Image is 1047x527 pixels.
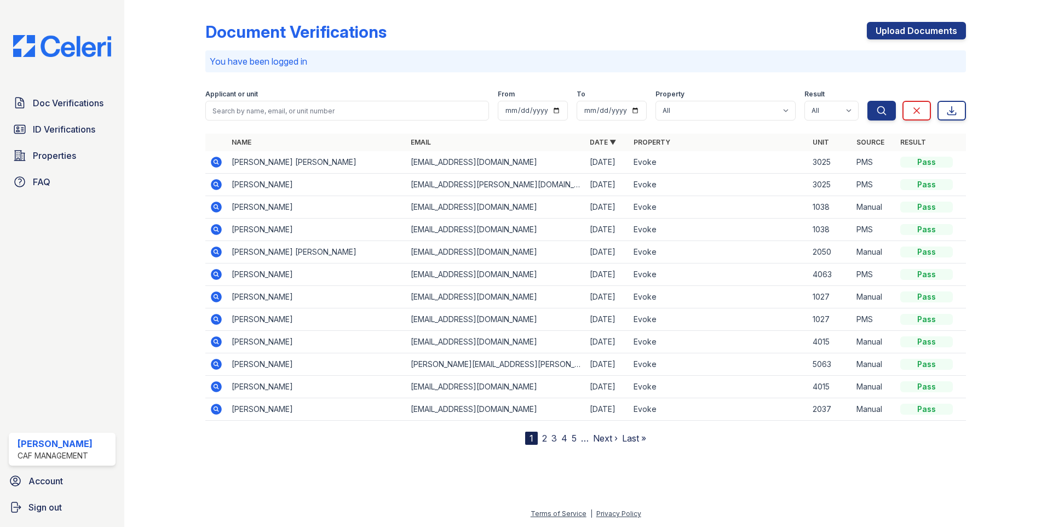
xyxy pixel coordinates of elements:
span: ID Verifications [33,123,95,136]
td: PMS [852,308,896,331]
span: Properties [33,149,76,162]
td: Manual [852,241,896,263]
td: [EMAIL_ADDRESS][DOMAIN_NAME] [406,263,585,286]
div: Pass [900,224,953,235]
td: [PERSON_NAME] [227,174,406,196]
a: Result [900,138,926,146]
a: 3 [551,433,557,444]
td: [PERSON_NAME] [227,398,406,421]
td: Evoke [629,398,808,421]
a: ID Verifications [9,118,116,140]
td: [EMAIL_ADDRESS][PERSON_NAME][DOMAIN_NAME] [406,174,585,196]
td: 2037 [808,398,852,421]
td: [PERSON_NAME] [227,353,406,376]
a: 2 [542,433,547,444]
span: Account [28,474,63,488]
label: To [577,90,585,99]
div: Pass [900,336,953,347]
p: You have been logged in [210,55,962,68]
div: Pass [900,291,953,302]
span: Doc Verifications [33,96,103,110]
td: [DATE] [585,398,629,421]
td: Evoke [629,263,808,286]
td: 4015 [808,376,852,398]
td: [EMAIL_ADDRESS][DOMAIN_NAME] [406,308,585,331]
td: [PERSON_NAME] [PERSON_NAME] [227,151,406,174]
a: Upload Documents [867,22,966,39]
td: [DATE] [585,286,629,308]
a: Email [411,138,431,146]
td: 1027 [808,286,852,308]
div: Document Verifications [205,22,387,42]
div: Pass [900,157,953,168]
td: [DATE] [585,263,629,286]
td: [PERSON_NAME] [227,263,406,286]
span: Sign out [28,501,62,514]
input: Search by name, email, or unit number [205,101,489,121]
td: PMS [852,174,896,196]
td: [PERSON_NAME] [227,331,406,353]
td: [EMAIL_ADDRESS][DOMAIN_NAME] [406,376,585,398]
div: Pass [900,179,953,190]
td: 4063 [808,263,852,286]
a: Date ▼ [590,138,616,146]
td: [PERSON_NAME] [227,286,406,308]
td: Manual [852,331,896,353]
img: CE_Logo_Blue-a8612792a0a2168367f1c8372b55b34899dd931a85d93a1a3d3e32e68fde9ad4.png [4,35,120,57]
td: PMS [852,219,896,241]
td: [EMAIL_ADDRESS][DOMAIN_NAME] [406,196,585,219]
label: Applicant or unit [205,90,258,99]
td: [DATE] [585,174,629,196]
a: Privacy Policy [596,509,641,518]
td: Manual [852,196,896,219]
td: [DATE] [585,196,629,219]
td: Evoke [629,286,808,308]
td: [DATE] [585,331,629,353]
div: CAF Management [18,450,93,461]
label: Result [804,90,825,99]
td: Manual [852,376,896,398]
td: [PERSON_NAME] [227,219,406,241]
div: Pass [900,404,953,415]
td: 2050 [808,241,852,263]
td: Manual [852,286,896,308]
a: Unit [813,138,829,146]
td: [EMAIL_ADDRESS][DOMAIN_NAME] [406,286,585,308]
td: [PERSON_NAME][EMAIL_ADDRESS][PERSON_NAME][PERSON_NAME][DOMAIN_NAME] [406,353,585,376]
td: 4015 [808,331,852,353]
div: Pass [900,202,953,213]
td: [PERSON_NAME] [PERSON_NAME] [227,241,406,263]
td: 5063 [808,353,852,376]
td: Evoke [629,241,808,263]
a: Doc Verifications [9,92,116,114]
td: 1038 [808,219,852,241]
div: 1 [525,432,538,445]
a: Properties [9,145,116,167]
span: FAQ [33,175,50,188]
a: Last » [622,433,646,444]
td: Evoke [629,308,808,331]
td: Evoke [629,219,808,241]
td: [DATE] [585,219,629,241]
a: Source [856,138,884,146]
a: Sign out [4,496,120,518]
div: [PERSON_NAME] [18,437,93,450]
td: Manual [852,398,896,421]
td: Evoke [629,331,808,353]
td: Manual [852,353,896,376]
td: PMS [852,151,896,174]
td: Evoke [629,353,808,376]
td: [EMAIL_ADDRESS][DOMAIN_NAME] [406,398,585,421]
label: From [498,90,515,99]
td: [EMAIL_ADDRESS][DOMAIN_NAME] [406,241,585,263]
td: [DATE] [585,308,629,331]
td: Evoke [629,174,808,196]
div: | [590,509,592,518]
div: Pass [900,359,953,370]
a: Next › [593,433,618,444]
div: Pass [900,314,953,325]
td: Evoke [629,376,808,398]
td: [DATE] [585,241,629,263]
a: Terms of Service [531,509,586,518]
